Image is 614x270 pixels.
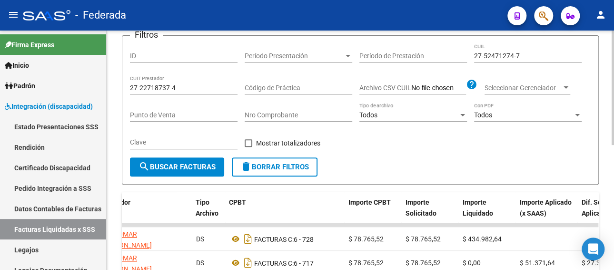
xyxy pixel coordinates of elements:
[254,259,294,267] span: FACTURAS C:
[405,198,436,217] span: Importe Solicitado
[519,198,571,217] span: Importe Aplicado (x SAAS)
[359,111,377,119] span: Todos
[348,235,384,243] span: $ 78.765,52
[196,259,204,267] span: DS
[474,111,492,119] span: Todos
[100,198,130,206] span: Prestador
[515,192,577,234] datatable-header-cell: Importe Aplicado (x SAAS)
[458,192,515,234] datatable-header-cell: Importe Liquidado
[242,231,254,247] i: Descargar documento
[463,235,502,243] span: $ 434.982,64
[5,60,29,71] span: Inicio
[97,192,192,234] datatable-header-cell: Prestador
[411,84,466,93] input: Archivo CSV CUIL
[466,79,477,90] mat-icon: help
[229,231,341,247] div: 6 - 728
[8,9,19,21] mat-icon: menu
[348,259,384,267] span: $ 78.765,52
[196,198,218,217] span: Tipo Archivo
[5,81,35,91] span: Padrón
[463,259,481,267] span: $ 0,00
[139,163,216,171] span: Buscar Facturas
[229,198,246,206] span: CPBT
[582,238,604,260] div: Open Intercom Messenger
[139,161,150,172] mat-icon: search
[485,84,562,92] span: Seleccionar Gerenciador
[240,163,309,171] span: Borrar Filtros
[101,230,152,249] span: TORDOMAR [PERSON_NAME]
[406,235,441,243] span: $ 78.765,52
[240,161,252,172] mat-icon: delete
[401,192,458,234] datatable-header-cell: Importe Solicitado
[130,157,224,177] button: Buscar Facturas
[406,259,441,267] span: $ 78.765,52
[462,198,493,217] span: Importe Liquidado
[595,9,606,21] mat-icon: person
[232,157,317,177] button: Borrar Filtros
[196,235,204,243] span: DS
[245,52,344,60] span: Período Presentación
[75,5,126,26] span: - Federada
[359,84,411,92] span: Archivo CSV CUIL
[192,192,225,234] datatable-header-cell: Tipo Archivo
[348,198,390,206] span: Importe CPBT
[520,259,555,267] span: $ 51.371,64
[344,192,401,234] datatable-header-cell: Importe CPBT
[5,40,54,50] span: Firma Express
[225,192,344,234] datatable-header-cell: CPBT
[256,137,320,149] span: Mostrar totalizadores
[130,28,163,42] h3: Filtros
[5,101,93,112] span: Integración (discapacidad)
[254,235,294,243] span: FACTURAS C:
